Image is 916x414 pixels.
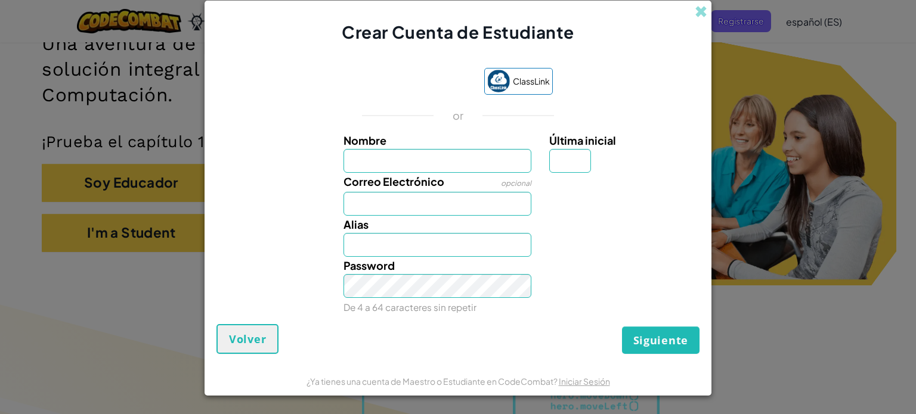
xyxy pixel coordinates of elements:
span: opcional [501,179,531,188]
p: or [453,108,464,123]
span: Siguiente [633,333,688,347]
button: Volver [216,324,278,354]
img: classlink-logo-small.png [487,70,510,92]
iframe: Sign in with Google Button [357,69,478,95]
a: Iniciar Sesión [559,376,610,387]
span: Alias [343,217,369,231]
span: ClassLink [513,73,550,90]
span: Nombre [343,133,386,147]
span: Correo Electrónico [343,175,444,188]
span: Crear Cuenta de Estudiante [342,21,574,42]
span: ¿Ya tienes una cuenta de Maestro o Estudiante en CodeCombat? [307,376,559,387]
span: Volver [229,332,266,346]
small: De 4 a 64 caracteres sin repetir [343,301,476,313]
span: Password [343,259,395,272]
span: Última inicial [549,133,616,147]
button: Siguiente [622,326,700,354]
